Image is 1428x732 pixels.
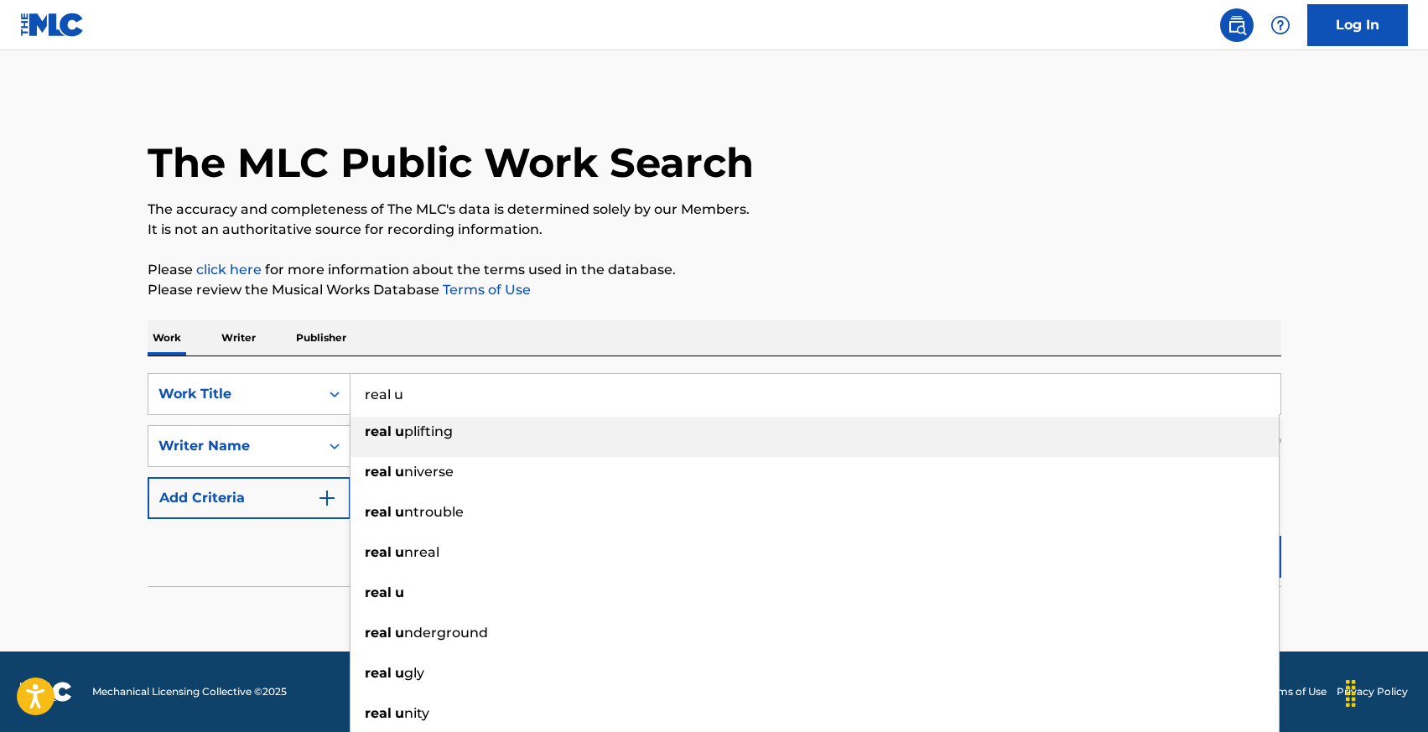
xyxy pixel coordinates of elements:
[1227,15,1247,35] img: search
[395,625,404,641] strong: u
[395,665,404,681] strong: u
[404,464,454,480] span: niverse
[365,584,392,600] strong: real
[158,384,309,404] div: Work Title
[20,13,85,37] img: MLC Logo
[404,423,453,439] span: plifting
[1264,8,1297,42] div: Help
[317,488,337,508] img: 9d2ae6d4665cec9f34b9.svg
[365,423,392,439] strong: real
[395,705,404,721] strong: u
[365,504,392,520] strong: real
[148,200,1281,220] p: The accuracy and completeness of The MLC's data is determined solely by our Members.
[1307,4,1408,46] a: Log In
[404,705,429,721] span: nity
[196,262,262,278] a: click here
[148,280,1281,300] p: Please review the Musical Works Database
[395,464,404,480] strong: u
[365,705,392,721] strong: real
[148,373,1281,586] form: Search Form
[148,320,186,356] p: Work
[148,477,351,519] button: Add Criteria
[395,584,404,600] strong: u
[365,625,392,641] strong: real
[148,138,754,188] h1: The MLC Public Work Search
[395,504,404,520] strong: u
[365,544,392,560] strong: real
[404,544,439,560] span: nreal
[395,423,404,439] strong: u
[1270,15,1290,35] img: help
[92,684,287,699] span: Mechanical Licensing Collective © 2025
[439,282,531,298] a: Terms of Use
[395,544,404,560] strong: u
[365,464,392,480] strong: real
[291,320,351,356] p: Publisher
[148,260,1281,280] p: Please for more information about the terms used in the database.
[1337,684,1408,699] a: Privacy Policy
[404,665,424,681] span: gly
[148,220,1281,240] p: It is not an authoritative source for recording information.
[1337,668,1364,719] div: Trascina
[365,665,392,681] strong: real
[216,320,261,356] p: Writer
[158,436,309,456] div: Writer Name
[404,504,464,520] span: ntrouble
[404,625,488,641] span: nderground
[1220,8,1254,42] a: Public Search
[1344,652,1428,732] div: Widget chat
[20,682,72,702] img: logo
[1344,652,1428,732] iframe: Chat Widget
